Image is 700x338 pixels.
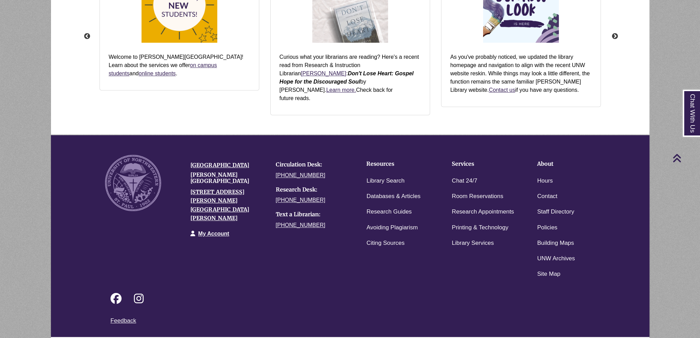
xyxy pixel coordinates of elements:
a: [PHONE_NUMBER] [276,222,325,228]
a: My Account [198,231,229,237]
button: Previous [84,33,91,40]
a: [PHONE_NUMBER] [276,197,325,203]
h4: Text a Librarian: [276,211,351,218]
a: Printing & Technology [452,223,508,233]
a: Research Guides [366,207,411,217]
p: As you've probably noticed, we updated the library homepage and navigation to align with the rece... [450,53,592,94]
a: Contact [537,192,557,201]
h4: Research Desk: [276,187,351,193]
h4: Circulation Desk: [276,162,351,168]
h4: Services [452,161,516,167]
a: UNW Archives [537,254,575,264]
a: Site Map [537,269,560,279]
button: Next [612,33,618,40]
a: Library Services [452,238,494,248]
a: Avoiding Plagiarism [366,223,418,233]
a: Hours [537,176,553,186]
a: Research Appointments [452,207,514,217]
a: Back to Top [672,153,698,163]
a: Building Maps [537,238,574,248]
a: Citing Sources [366,238,405,248]
h4: Resources [366,161,430,167]
p: Welcome to [PERSON_NAME][GEOGRAPHIC_DATA]! Learn about the services we offer and . [109,53,250,78]
a: Feedback [111,317,136,324]
a: Library Search [366,176,405,186]
img: UNW seal [105,155,161,211]
a: Contact us [489,87,515,93]
h4: [PERSON_NAME][GEOGRAPHIC_DATA] [190,172,265,184]
i: Follow on Instagram [134,293,144,304]
a: [STREET_ADDRESS][PERSON_NAME][GEOGRAPHIC_DATA][PERSON_NAME] [190,188,249,222]
h4: About [537,161,601,167]
a: [PERSON_NAME] [301,70,346,76]
strong: Don't Lose Heart: Gospel Hope for the Discouraged Soul [280,70,414,85]
a: Chat 24/7 [452,176,477,186]
a: Staff Directory [537,207,574,217]
a: online students [139,70,176,76]
p: Curious what your librarians are reading? Here's a recent read from Research & Instruction Librar... [280,53,421,102]
a: Policies [537,223,557,233]
a: [GEOGRAPHIC_DATA] [190,162,249,168]
a: [PHONE_NUMBER] [276,172,325,178]
a: Learn more. [326,87,356,93]
a: Databases & Articles [366,192,420,201]
a: Room Reservations [452,192,503,201]
i: Follow on Facebook [111,293,122,304]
